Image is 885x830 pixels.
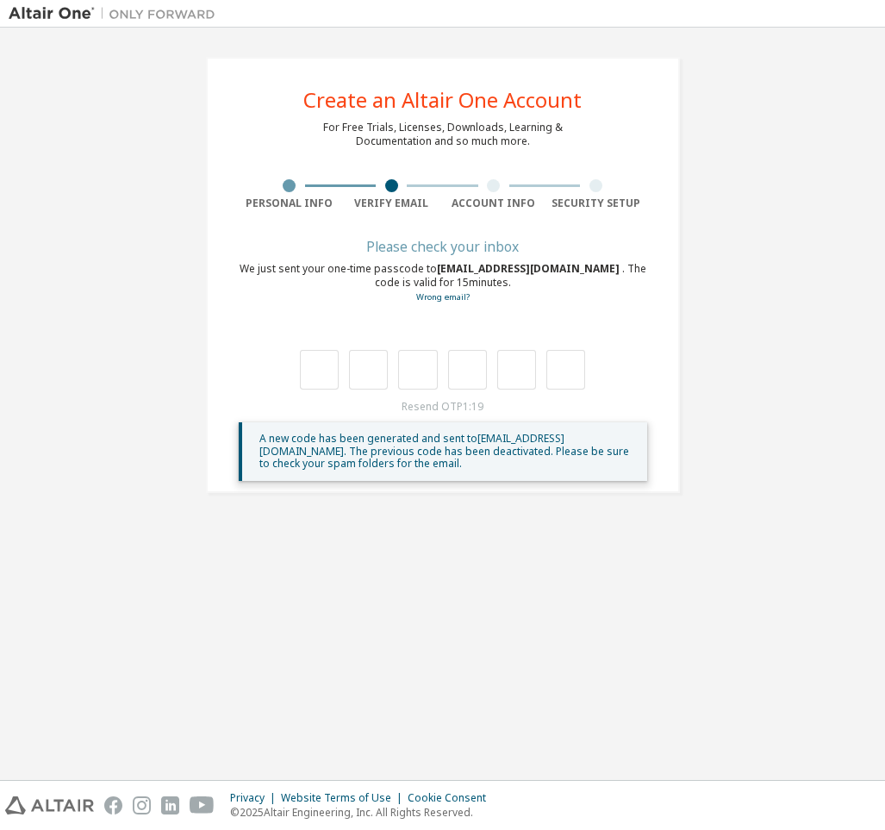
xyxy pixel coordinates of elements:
div: Privacy [230,791,281,805]
img: facebook.svg [104,796,122,814]
div: For Free Trials, Licenses, Downloads, Learning & Documentation and so much more. [323,121,563,148]
div: Website Terms of Use [281,791,408,805]
div: Account Info [443,197,545,210]
img: youtube.svg [190,796,215,814]
div: Please check your inbox [239,241,647,252]
div: Cookie Consent [408,791,496,805]
span: A new code has been generated and sent to [EMAIL_ADDRESS][DOMAIN_NAME] . The previous code has be... [259,431,629,471]
img: Altair One [9,5,224,22]
div: We just sent your one-time passcode to . The code is valid for 15 minutes. [239,262,647,304]
div: Security Setup [545,197,647,210]
a: Go back to the registration form [416,291,470,303]
span: [EMAIL_ADDRESS][DOMAIN_NAME] [437,261,622,276]
p: © 2025 Altair Engineering, Inc. All Rights Reserved. [230,805,496,820]
div: Verify Email [340,197,443,210]
div: Personal Info [239,197,341,210]
img: altair_logo.svg [5,796,94,814]
img: linkedin.svg [161,796,179,814]
img: instagram.svg [133,796,151,814]
div: Create an Altair One Account [303,90,582,110]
